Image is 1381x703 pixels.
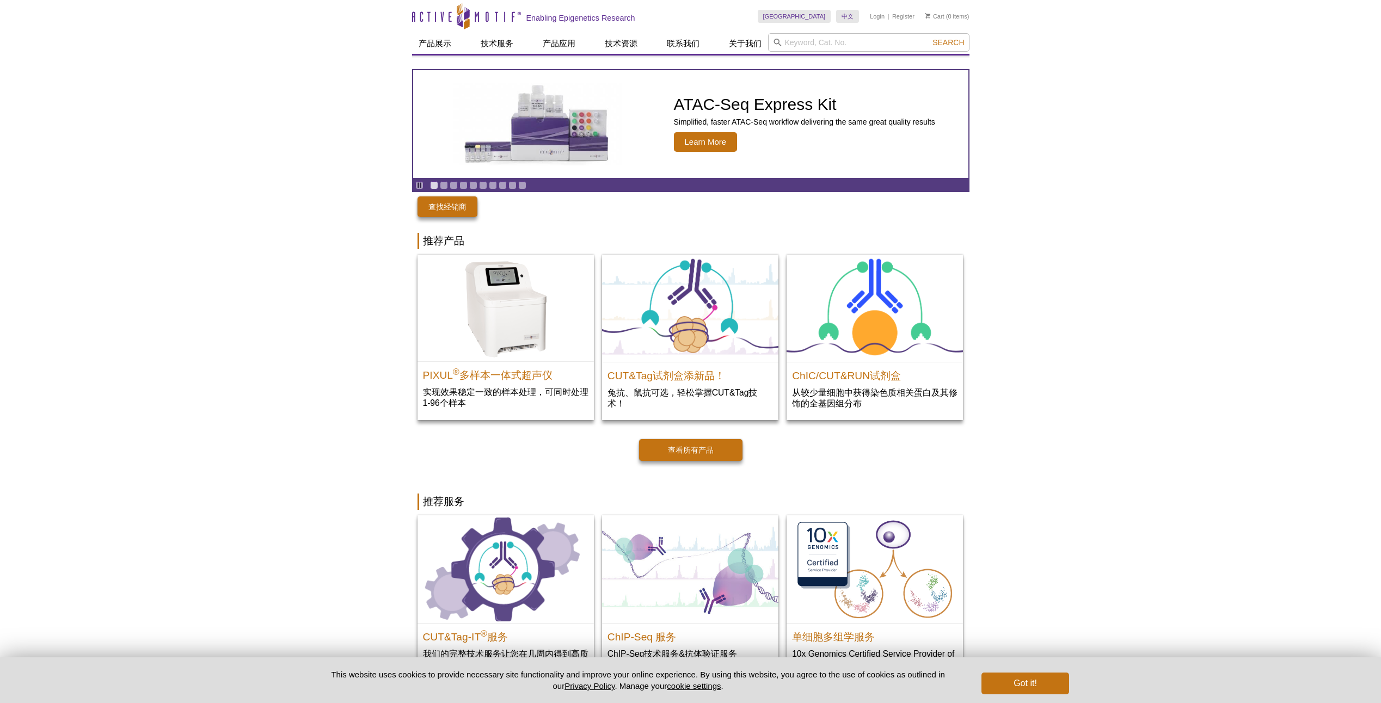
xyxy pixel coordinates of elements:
a: Go to slide 4 [459,181,468,189]
a: 产品展示 [412,33,458,54]
button: Search [929,38,967,47]
p: Simplified, faster ATAC-Seq workflow delivering the same great quality results [674,117,935,127]
a: Login [870,13,885,20]
h2: CUT&Tag-IT 服务 [423,626,588,643]
a: ChIC/CUT&RUN Assay Kit ChIC/CUT&RUN试剂盒 从较少量细胞中获得染色质相关蛋白及其修饰的全基因组分布 [787,255,963,420]
p: This website uses cookies to provide necessary site functionality and improve your online experie... [312,669,964,692]
img: CUT&Tag试剂盒添新品！ [602,255,778,362]
h2: ChIC/CUT&RUN试剂盒 [792,365,958,381]
p: 我们的完整技术服务让您在几周内得到高质量的CUT&Tag数据 [423,648,588,670]
p: 从较少量细胞中获得染色质相关蛋白及其修饰的全基因组分布 [792,387,958,409]
h2: 推荐产品 [418,233,964,249]
a: Go to slide 9 [508,181,517,189]
h2: PIXUL 多样本一体式超声仪 [423,365,588,381]
h2: ChIP-Seq 服务 [607,626,773,643]
li: | [888,10,889,23]
a: Go to slide 2 [440,181,448,189]
a: CUT&Tag试剂盒添新品！ CUT&Tag试剂盒添新品！ 兔抗、鼠抗可选，轻松掌握CUT&Tag技术！ [602,255,778,420]
p: 兔抗、鼠抗可选，轻松掌握CUT&Tag技术！ [607,387,773,409]
a: 查看所有产品 [639,439,742,461]
a: 技术资源 [598,33,644,54]
sup: ® [481,628,487,638]
h2: ATAC-Seq Express Kit [674,96,935,113]
a: Go to slide 3 [450,181,458,189]
a: CUT&Tag-IT Service CUT&Tag-IT®服务 我们的完整技术服务让您在几周内得到高质量的CUT&Tag数据 [418,515,594,681]
a: PIXUL Multi-Sample Sonicator PIXUL®多样本一体式超声仪 实现效果稳定一致的样本处理，可同时处理1-96个样本 [418,255,594,420]
p: 10x Genomics Certified Service Provider of scMultiome to measure genome-wide gene expression & op... [792,648,958,681]
a: [GEOGRAPHIC_DATA] [758,10,831,23]
li: (0 items) [925,10,969,23]
a: 联系我们 [660,33,706,54]
h2: 单细胞多组学服务 [792,626,958,643]
img: ChIC/CUT&RUN Assay Kit [787,255,963,362]
a: Go to slide 1 [430,181,438,189]
span: Search [932,38,964,47]
article: ATAC-Seq Express Kit [413,70,968,178]
a: Go to slide 10 [518,181,526,189]
span: Learn More [674,132,738,152]
a: Privacy Policy [564,681,615,690]
a: 查找经销商 [418,196,477,217]
p: 实现效果稳定一致的样本处理，可同时处理1-96个样本 [423,386,588,409]
img: ChIP-Seq Service [602,515,778,623]
a: Toggle autoplay [415,181,423,189]
input: Keyword, Cat. No. [768,33,969,52]
a: Go to slide 6 [479,181,487,189]
p: ChIP-Seq技术服务&抗体验证服务 [607,648,773,659]
a: Go to slide 7 [489,181,497,189]
img: Single-Cell Multiome Servicee [787,515,963,623]
img: Your Cart [925,13,930,18]
button: Got it! [981,673,1069,694]
a: Go to slide 5 [469,181,477,189]
a: Cart [925,13,944,20]
a: Single-Cell Multiome Servicee 单细胞多组学服务 10x Genomics Certified Service Provider of scMultiome to m... [787,515,963,692]
img: PIXUL Multi-Sample Sonicator [418,255,594,361]
img: ATAC-Seq Express Kit [448,83,628,165]
a: 关于我们 [722,33,768,54]
h2: CUT&Tag试剂盒添新品！ [607,365,773,381]
h2: 推荐服务 [418,494,964,510]
a: Register [892,13,914,20]
sup: ® [453,367,459,377]
a: 产品应用 [536,33,582,54]
img: CUT&Tag-IT Service [418,515,594,622]
a: 技术服务 [474,33,520,54]
h2: Enabling Epigenetics Research [526,13,635,23]
a: ChIP-Seq Service ChIP-Seq 服务 ChIP-Seq技术服务&抗体验证服务 [602,515,778,670]
a: Go to slide 8 [499,181,507,189]
a: 中文 [836,10,859,23]
button: cookie settings [667,681,721,690]
a: ATAC-Seq Express Kit ATAC-Seq Express Kit Simplified, faster ATAC-Seq workflow delivering the sam... [413,70,968,178]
